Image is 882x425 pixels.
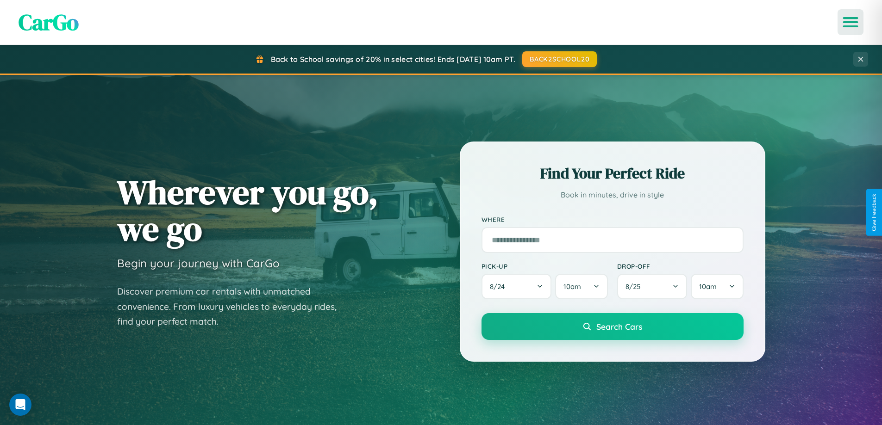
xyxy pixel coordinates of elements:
span: Back to School savings of 20% in select cities! Ends [DATE] 10am PT. [271,55,515,64]
button: 8/25 [617,274,688,299]
h1: Wherever you go, we go [117,174,378,247]
div: Give Feedback [871,194,877,231]
label: Where [482,216,744,223]
label: Pick-up [482,262,608,270]
span: Search Cars [596,321,642,332]
button: 10am [691,274,743,299]
span: 8 / 25 [626,282,645,291]
span: 10am [699,282,717,291]
p: Book in minutes, drive in style [482,188,744,202]
h2: Find Your Perfect Ride [482,163,744,184]
button: 10am [555,274,607,299]
span: 10am [563,282,581,291]
button: Open menu [838,9,863,35]
button: 8/24 [482,274,552,299]
button: Search Cars [482,313,744,340]
div: Open Intercom Messenger [9,394,31,416]
span: CarGo [19,7,79,37]
h3: Begin your journey with CarGo [117,256,280,270]
label: Drop-off [617,262,744,270]
p: Discover premium car rentals with unmatched convenience. From luxury vehicles to everyday rides, ... [117,284,349,329]
button: BACK2SCHOOL20 [522,51,597,67]
span: 8 / 24 [490,282,509,291]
